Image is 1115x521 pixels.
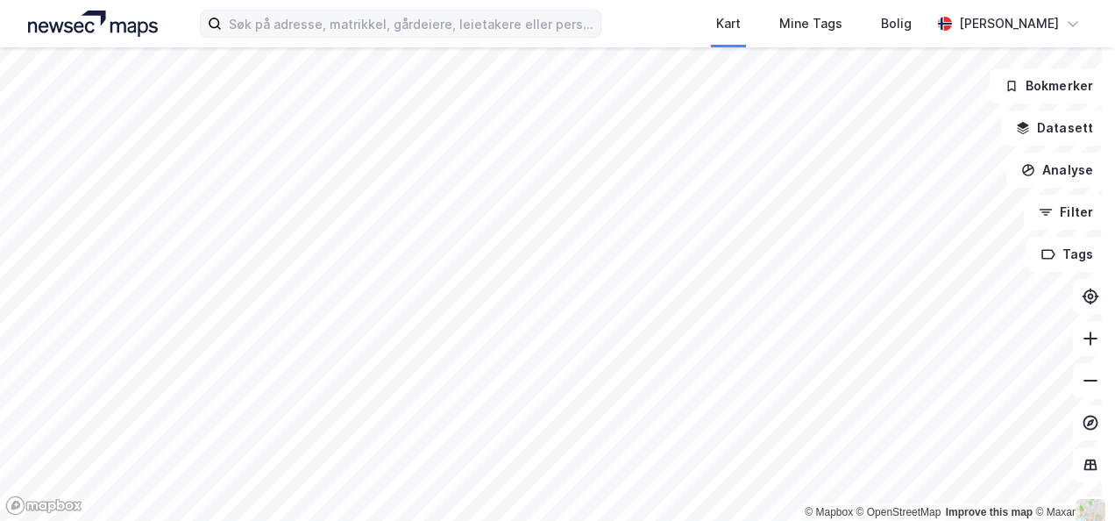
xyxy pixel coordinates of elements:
[805,506,853,518] a: Mapbox
[990,68,1108,103] button: Bokmerker
[1006,153,1108,188] button: Analyse
[716,13,741,34] div: Kart
[959,13,1059,34] div: [PERSON_NAME]
[946,506,1033,518] a: Improve this map
[1026,237,1108,272] button: Tags
[779,13,842,34] div: Mine Tags
[881,13,912,34] div: Bolig
[1001,111,1108,146] button: Datasett
[856,506,941,518] a: OpenStreetMap
[222,11,600,37] input: Søk på adresse, matrikkel, gårdeiere, leietakere eller personer
[1027,437,1115,521] iframe: Chat Widget
[5,496,82,516] a: Mapbox homepage
[28,11,158,37] img: logo.a4113a55bc3d86da70a041830d287a7e.svg
[1027,437,1115,521] div: Kontrollprogram for chat
[1024,195,1108,230] button: Filter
